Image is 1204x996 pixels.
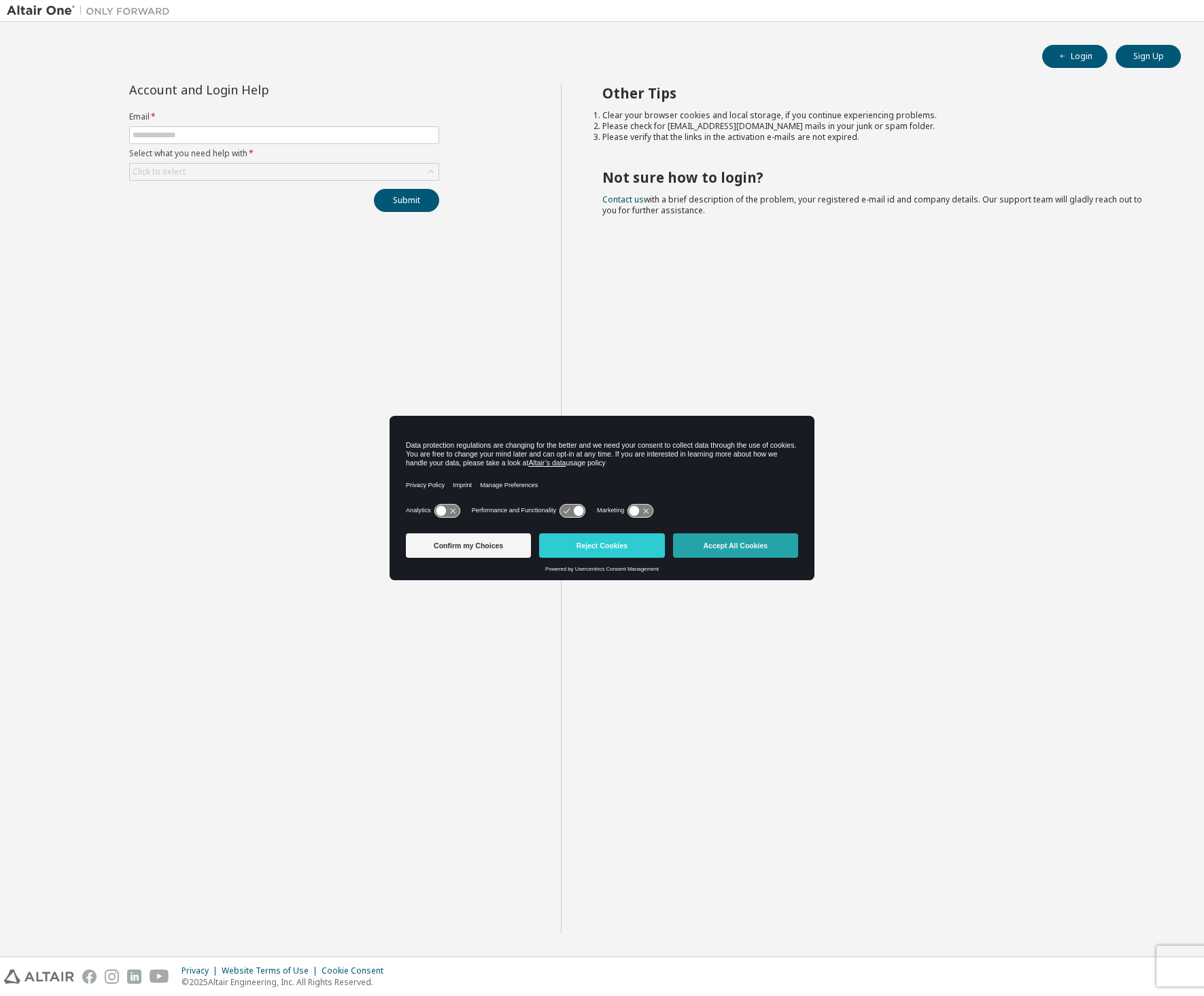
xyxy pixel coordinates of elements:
[602,168,1156,186] h2: Not sure how to login?
[150,970,169,984] img: youtube.svg
[602,110,1156,121] li: Clear your browser cookies and local storage, if you continue experiencing problems.
[374,189,439,212] button: Submit
[602,194,644,205] a: Contact us
[4,970,74,984] img: altair_logo.svg
[105,970,119,984] img: instagram.svg
[322,965,392,976] div: Cookie Consent
[602,84,1156,102] h2: Other Tips
[1042,45,1107,68] button: Login
[127,970,141,984] img: linkedin.svg
[129,84,377,95] div: Account and Login Help
[129,148,439,159] label: Select what you need help with
[1116,45,1181,68] button: Sign Up
[222,965,322,976] div: Website Terms of Use
[602,132,1156,143] li: Please verify that the links in the activation e-mails are not expired.
[133,166,186,177] div: Click to select
[602,121,1156,132] li: Please check for [EMAIL_ADDRESS][DOMAIN_NAME] mails in your junk or spam folder.
[82,970,97,984] img: facebook.svg
[130,164,438,180] div: Click to select
[182,976,392,988] p: © 2025 Altair Engineering, Inc. All Rights Reserved.
[182,965,222,976] div: Privacy
[602,194,1142,216] span: with a brief description of the problem, your registered e-mail id and company details. Our suppo...
[129,111,439,122] label: Email
[7,4,177,18] img: Altair One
